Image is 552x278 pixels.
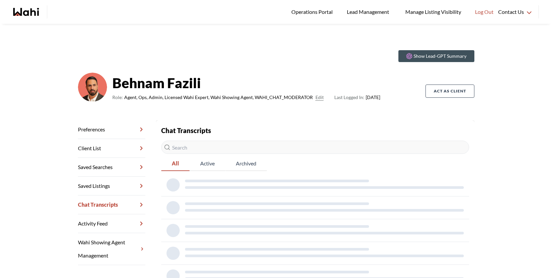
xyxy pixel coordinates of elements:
[13,8,39,16] a: Wahi homepage
[112,93,123,101] span: Role:
[112,73,380,93] strong: Behnam Fazili
[225,156,267,171] button: Archived
[161,156,190,171] button: All
[78,139,145,158] a: Client List
[78,120,145,139] a: Preferences
[161,156,190,170] span: All
[315,93,324,101] button: Edit
[347,8,391,16] span: Lead Management
[291,8,335,16] span: Operations Portal
[78,73,107,102] img: cf9ae410c976398e.png
[190,156,225,170] span: Active
[78,177,145,195] a: Saved Listings
[78,158,145,177] a: Saved Searches
[475,8,494,16] span: Log Out
[78,214,145,233] a: Activity Feed
[78,233,145,265] a: Wahi Showing Agent Management
[78,195,145,214] a: Chat Transcripts
[425,85,474,98] button: Act as Client
[398,50,474,62] button: Show Lead-GPT Summary
[124,93,313,101] span: Agent, Ops, Admin, Licensed Wahi Expert, Wahi Showing Agent, WAHI_CHAT_MODERATOR
[334,94,364,100] span: Last Logged In:
[190,156,225,171] button: Active
[161,126,211,134] strong: Chat Transcripts
[403,8,463,16] span: Manage Listing Visibility
[334,93,380,101] span: [DATE]
[414,53,466,59] p: Show Lead-GPT Summary
[225,156,267,170] span: Archived
[161,141,469,154] input: Search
